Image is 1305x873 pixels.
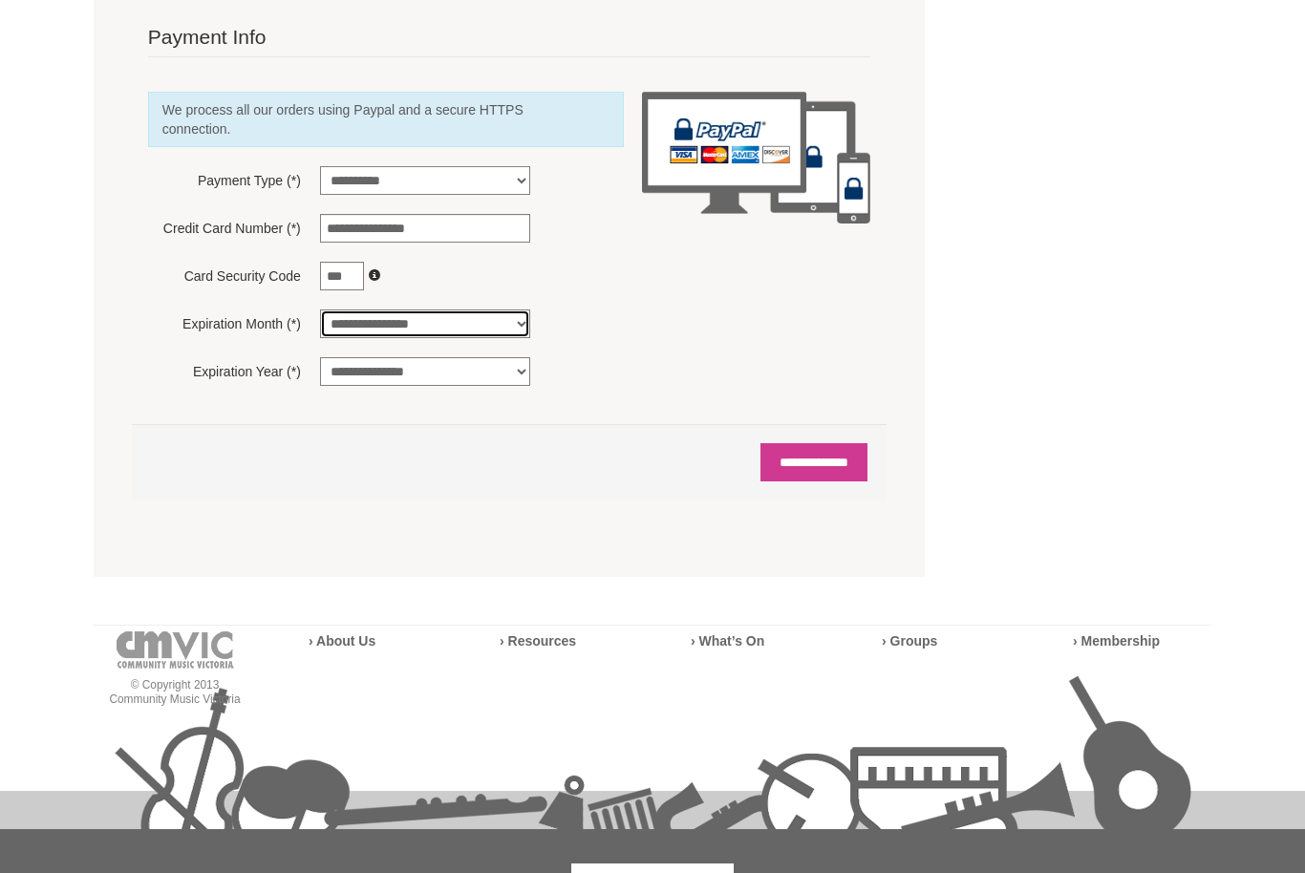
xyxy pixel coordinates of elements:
a: › Resources [500,634,576,649]
a: › About Us [309,634,375,649]
label: Expiration Month (*) [148,310,301,334]
label: Expiration Year (*) [148,358,301,382]
label: Credit Card Number (*) [148,215,301,239]
span: We process all our orders using Paypal and a secure HTTPS connection. [162,101,589,139]
a: › Membership [1073,634,1160,649]
legend: Payment Info [148,19,870,58]
img: cmvic-logo-footer.png [117,632,234,670]
a: › Groups [882,634,937,649]
p: © Copyright 2013 Community Music Victoria [94,679,256,708]
label: Card Security Code [148,263,301,287]
label: Payment Type (*) [148,167,301,191]
img: paypal-secure-devices.png [642,93,870,224]
a: › What’s On [691,634,764,649]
